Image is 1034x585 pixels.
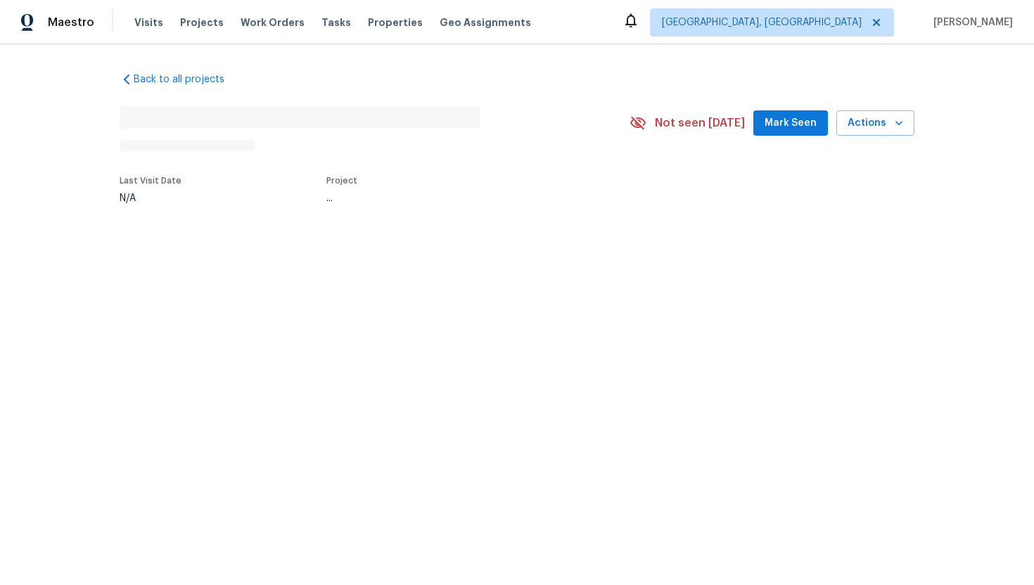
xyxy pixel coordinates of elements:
span: [GEOGRAPHIC_DATA], [GEOGRAPHIC_DATA] [662,15,862,30]
span: Visits [134,15,163,30]
button: Actions [836,110,914,136]
a: Back to all projects [120,72,255,86]
span: [PERSON_NAME] [928,15,1013,30]
span: Actions [848,115,903,132]
span: Mark Seen [765,115,817,132]
button: Mark Seen [753,110,828,136]
span: Projects [180,15,224,30]
span: Last Visit Date [120,176,181,185]
span: Maestro [48,15,94,30]
div: ... [326,193,596,203]
span: Not seen [DATE] [655,116,745,130]
div: N/A [120,193,181,203]
span: Project [326,176,357,185]
span: Work Orders [241,15,305,30]
span: Tasks [321,18,351,27]
span: Geo Assignments [440,15,531,30]
span: Properties [368,15,423,30]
